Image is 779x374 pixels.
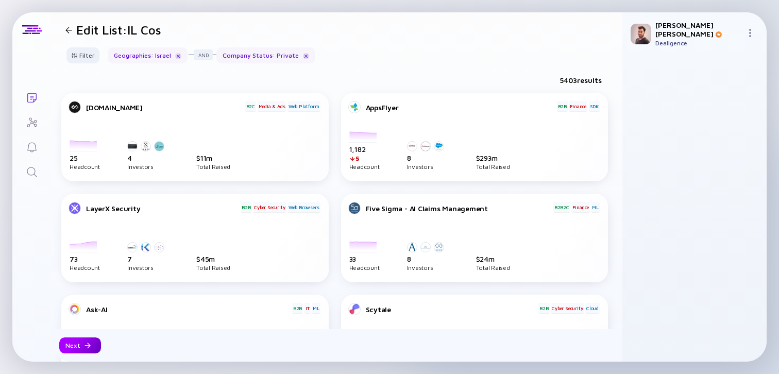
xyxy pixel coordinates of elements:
[585,303,600,313] div: Cloud
[366,305,538,314] div: Scytale
[86,305,291,314] div: Ask-AI
[407,164,447,169] div: Investors
[196,265,230,270] div: Total Raised
[59,337,101,353] button: Next
[304,303,311,313] div: IT
[12,159,51,183] a: Search
[476,265,510,270] div: Total Raised
[65,47,101,63] div: Filter
[631,24,651,44] img: Gil Profile Picture
[127,154,167,162] div: 4
[241,202,251,212] div: B2B
[569,101,587,111] div: Finance
[560,76,602,84] div: 5403 results
[407,265,447,270] div: Investors
[253,202,286,212] div: Cyber Security
[86,103,244,112] div: [DOMAIN_NAME]
[12,134,51,159] a: Reminders
[746,29,754,37] img: Menu
[196,154,230,162] div: $ 11m
[571,202,590,212] div: Finance
[292,303,303,313] div: B2B
[127,265,167,270] div: Investors
[66,47,99,63] button: Filter
[557,101,568,111] div: B2B
[591,202,600,212] div: ML
[407,154,447,162] div: 8
[127,254,167,263] div: 7
[589,101,600,111] div: SDK
[86,204,240,213] div: LayerX Security
[196,254,230,263] div: $ 45m
[12,84,51,109] a: Lists
[655,21,742,38] div: [PERSON_NAME] [PERSON_NAME]
[12,109,51,134] a: Investor Map
[553,202,570,212] div: B2B2C
[476,154,510,162] div: $ 293m
[196,164,230,169] div: Total Raised
[287,202,320,212] div: Web Browsers
[366,103,556,112] div: AppsFlyer
[476,254,510,263] div: $ 24m
[407,254,447,263] div: 8
[258,101,286,111] div: Media & Ads
[655,39,742,47] div: Dealigence
[76,23,161,37] h1: Edit List: IL Cos
[312,303,320,313] div: ML
[216,47,315,63] div: Company Status : Private
[366,204,552,213] div: Five Sigma - AI Claims Management
[245,101,256,111] div: B2C
[551,303,584,313] div: Cyber Security
[538,303,549,313] div: B2B
[476,164,510,169] div: Total Raised
[127,164,167,169] div: Investors
[108,47,188,63] div: Geographies : Israel
[287,101,320,111] div: Web Platform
